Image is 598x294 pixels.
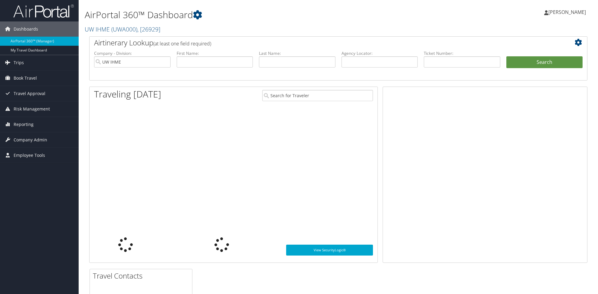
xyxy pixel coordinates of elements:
[85,8,423,21] h1: AirPortal 360™ Dashboard
[94,88,161,101] h1: Traveling [DATE]
[14,132,47,147] span: Company Admin
[93,271,192,281] h2: Travel Contacts
[424,50,500,56] label: Ticket Number:
[111,25,137,33] span: ( UWA000 )
[259,50,335,56] label: Last Name:
[14,101,50,117] span: Risk Management
[506,56,583,68] button: Search
[14,71,37,86] span: Book Travel
[544,3,592,21] a: [PERSON_NAME]
[177,50,253,56] label: First Name:
[137,25,160,33] span: , [ 26929 ]
[14,117,34,132] span: Reporting
[94,38,541,48] h2: Airtinerary Lookup
[85,25,160,33] a: UW IHME
[14,148,45,163] span: Employee Tools
[262,90,373,101] input: Search for Traveler
[14,21,38,37] span: Dashboards
[341,50,418,56] label: Agency Locator:
[14,86,45,101] span: Travel Approval
[13,4,74,18] img: airportal-logo.png
[153,40,211,47] span: (at least one field required)
[286,245,373,256] a: View SecurityLogic®
[94,50,171,56] label: Company - Division:
[548,9,586,15] span: [PERSON_NAME]
[14,55,24,70] span: Trips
